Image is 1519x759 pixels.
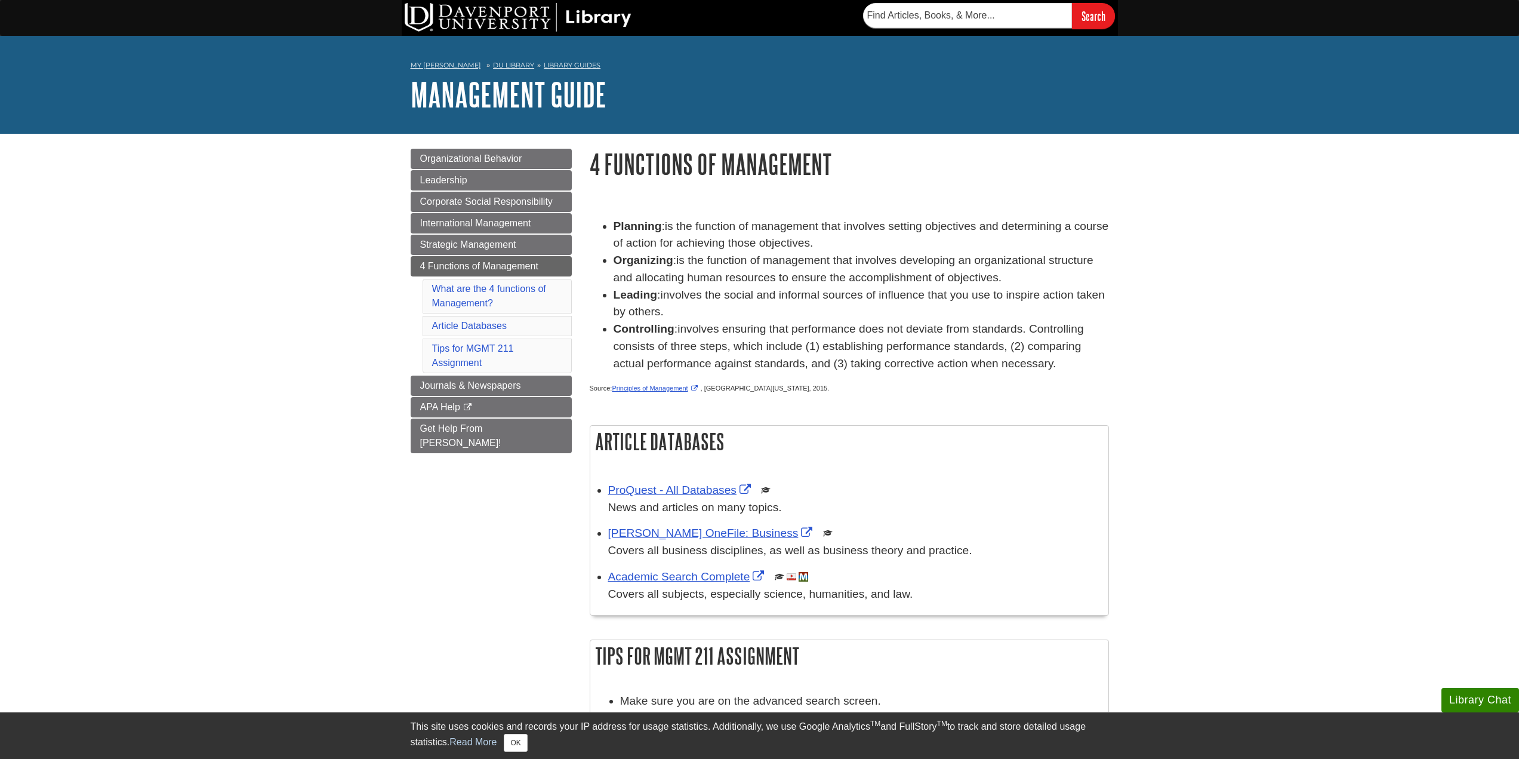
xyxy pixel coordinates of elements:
[870,720,880,728] sup: TM
[590,640,1108,672] h2: Tips for MGMT 211 Assignment
[420,218,531,228] span: International Management
[420,153,522,164] span: Organizational Behavior
[614,288,1105,318] span: involves the social and informal sources of influence that you use to inspire action taken by oth...
[608,586,1102,603] p: Covers all subjects, especially science, humanities, and law.
[420,423,501,448] span: Get Help From [PERSON_NAME]!
[411,170,572,190] a: Leadership
[449,737,497,747] a: Read More
[504,734,527,752] button: Close
[411,57,1109,76] nav: breadcrumb
[787,572,796,582] img: Audio & Video
[411,149,572,169] a: Organizational Behavior
[608,527,816,539] a: Link opens in new window
[614,252,1109,287] li: :
[432,284,546,308] a: What are the 4 functions of Management?
[405,3,631,32] img: DU Library
[411,235,572,255] a: Strategic Management
[590,149,1109,179] h1: 4 Functions of Management
[1441,688,1519,712] button: Library Chat
[420,261,538,271] span: 4 Functions of Management
[411,720,1109,752] div: This site uses cookies and records your IP address for usage statistics. Additionally, we use Goo...
[411,376,572,396] a: Journals & Newspapers
[608,499,1102,517] p: News and articles on many topics.
[614,288,658,301] strong: Leading
[614,254,673,266] strong: Organizing
[614,218,1109,253] li: :
[620,710,1102,727] li: In the first box type type in the name of organization/company.
[411,213,572,233] a: International Management
[420,175,467,185] span: Leadership
[411,397,572,417] a: APA Help
[761,485,771,495] img: Scholarly or Peer Reviewed
[614,322,1084,370] span: involves ensuring that performance does not deviate from standards. Controlling consists of three...
[1072,3,1115,29] input: Search
[420,196,553,207] span: Corporate Social Responsibility
[608,542,1102,560] p: Covers all business disciplines, as well as business theory and practice.
[614,220,1109,250] span: is the function of management that involves setting objectives and determining a course of action...
[863,3,1072,28] input: Find Articles, Books, & More...
[799,572,808,582] img: MeL (Michigan electronic Library)
[411,76,606,113] a: Management Guide
[411,60,481,70] a: My [PERSON_NAME]
[544,61,600,69] a: Library Guides
[420,402,460,412] span: APA Help
[411,149,572,453] div: Guide Page Menu
[620,693,1102,710] li: Make sure you are on the advanced search screen.
[411,256,572,276] a: 4 Functions of Management
[614,322,674,335] strong: Controlling
[775,572,784,582] img: Scholarly or Peer Reviewed
[614,321,1109,372] li: :
[614,254,1093,284] span: is the function of management that involves developing an organizational structure and allocating...
[863,3,1115,29] form: Searches DU Library's articles, books, and more
[937,720,947,728] sup: TM
[432,343,514,368] a: Tips for MGMT 211 Assignment
[614,287,1109,321] li: :
[608,484,754,496] a: Link opens in new window
[614,220,662,232] strong: Planning
[608,570,768,583] a: Link opens in new window
[823,528,833,538] img: Scholarly or Peer Reviewed
[432,321,507,331] a: Article Databases
[612,385,700,392] a: Link opens in new window
[590,426,1108,457] h2: Article Databases
[590,385,830,392] span: Source: , [GEOGRAPHIC_DATA][US_STATE], 2015.
[420,239,516,250] span: Strategic Management
[411,192,572,212] a: Corporate Social Responsibility
[493,61,534,69] a: DU Library
[411,419,572,453] a: Get Help From [PERSON_NAME]!
[420,380,521,391] span: Journals & Newspapers
[463,404,473,411] i: This link opens in a new window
